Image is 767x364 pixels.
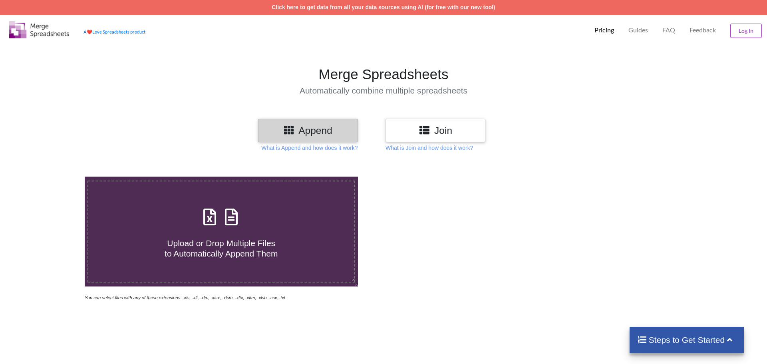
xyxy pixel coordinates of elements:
h4: Steps to Get Started [638,335,736,345]
i: You can select files with any of these extensions: .xls, .xlt, .xlm, .xlsx, .xlsm, .xltx, .xltm, ... [85,295,285,300]
p: Pricing [594,26,614,34]
span: heart [87,29,92,34]
p: Guides [628,26,648,34]
h3: Append [264,125,352,136]
p: FAQ [662,26,675,34]
p: What is Join and how does it work? [385,144,473,152]
p: What is Append and how does it work? [261,144,358,152]
span: Feedback [690,27,716,33]
a: Click here to get data from all your data sources using AI (for free with our new tool) [272,4,495,10]
img: Logo.png [9,21,69,38]
a: AheartLove Spreadsheets product [83,29,145,34]
h3: Join [391,125,479,136]
span: Upload or Drop Multiple Files to Automatically Append Them [165,239,278,258]
button: Log In [730,24,762,38]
